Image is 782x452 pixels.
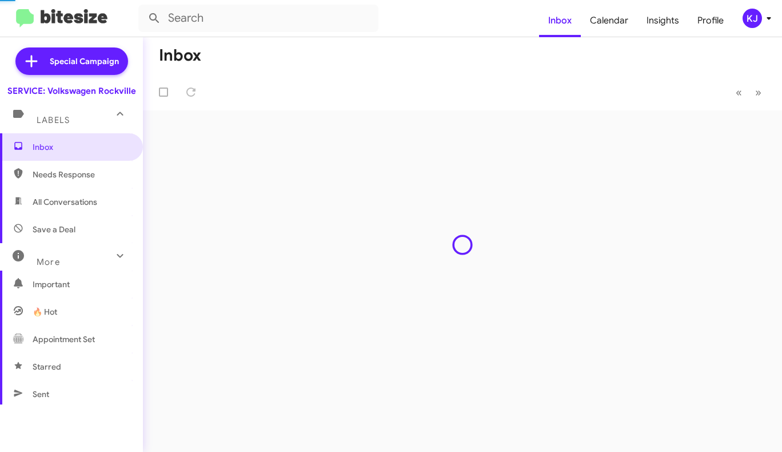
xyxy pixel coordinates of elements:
span: » [755,85,761,100]
span: Save a Deal [33,224,75,235]
a: Profile [688,4,733,37]
a: Calendar [581,4,637,37]
span: Labels [37,115,70,125]
span: Special Campaign [50,55,119,67]
span: Appointment Set [33,334,95,345]
span: Starred [33,361,61,372]
button: KJ [733,9,769,28]
span: Inbox [33,141,130,153]
a: Special Campaign [15,47,128,75]
a: Inbox [539,4,581,37]
span: Important [33,279,130,290]
button: Next [748,81,768,104]
span: All Conversations [33,196,97,208]
span: Needs Response [33,169,130,180]
span: More [37,257,60,267]
h1: Inbox [159,46,201,65]
span: 🔥 Hot [33,306,57,318]
span: « [736,85,742,100]
nav: Page navigation example [729,81,768,104]
input: Search [138,5,378,32]
div: SERVICE: Volkswagen Rockville [7,85,136,97]
div: KJ [743,9,762,28]
span: Sent [33,388,49,400]
a: Insights [637,4,688,37]
button: Previous [729,81,749,104]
